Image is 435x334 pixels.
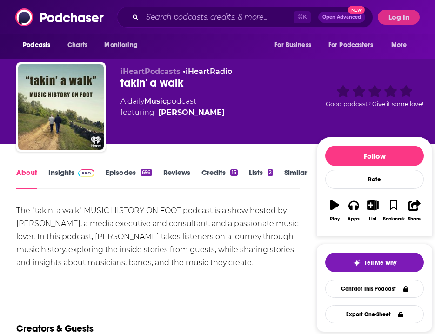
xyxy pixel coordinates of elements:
button: open menu [16,36,62,54]
button: Follow [325,146,424,166]
button: open menu [98,36,149,54]
span: Tell Me Why [364,259,396,267]
a: Similar [284,168,307,189]
div: Play [330,216,340,222]
div: Bookmark [383,216,405,222]
button: open menu [268,36,323,54]
button: Log In [378,10,420,25]
div: Rate [325,170,424,189]
img: Podchaser - Follow, Share and Rate Podcasts [15,8,105,26]
button: open menu [322,36,387,54]
button: Play [325,194,344,227]
div: 15 [230,169,238,176]
span: featuring [120,107,225,118]
a: About [16,168,37,189]
a: [PERSON_NAME] [158,107,225,118]
span: Podcasts [23,39,50,52]
a: iHeartRadio [186,67,232,76]
span: iHeartPodcasts [120,67,181,76]
button: Share [405,194,424,227]
div: Search podcasts, credits, & more... [117,7,373,28]
a: Charts [61,36,93,54]
img: Podchaser Pro [78,169,94,177]
div: 2 [268,169,273,176]
button: Apps [344,194,363,227]
span: For Podcasters [328,39,373,52]
button: tell me why sparkleTell Me Why [325,253,424,272]
div: 696 [141,169,152,176]
button: List [363,194,382,227]
a: Music [144,97,167,106]
span: Charts [67,39,87,52]
div: The "takin' a walk" MUSIC HISTORY ON FOOT podcast is a show hosted by [PERSON_NAME], a media exec... [16,204,300,269]
div: Share [408,216,421,222]
img: takin' a walk [18,64,104,150]
a: Credits15 [201,168,238,189]
button: Bookmark [382,194,405,227]
input: Search podcasts, credits, & more... [142,10,294,25]
span: Open Advanced [322,15,361,20]
span: Good podcast? Give it some love! [326,100,423,107]
a: Contact This Podcast [325,280,424,298]
a: Lists2 [249,168,273,189]
img: tell me why sparkle [353,259,361,267]
div: A daily podcast [120,96,225,118]
span: • [183,67,232,76]
a: Reviews [163,168,190,189]
span: New [348,6,365,14]
div: Good podcast? Give it some love! [316,67,433,125]
a: Episodes696 [106,168,152,189]
span: ⌘ K [294,11,311,23]
span: More [391,39,407,52]
button: Open AdvancedNew [318,12,365,23]
span: Monitoring [104,39,137,52]
div: List [369,216,376,222]
div: Apps [348,216,360,222]
a: InsightsPodchaser Pro [48,168,94,189]
button: open menu [385,36,419,54]
span: For Business [274,39,311,52]
button: Export One-Sheet [325,305,424,323]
